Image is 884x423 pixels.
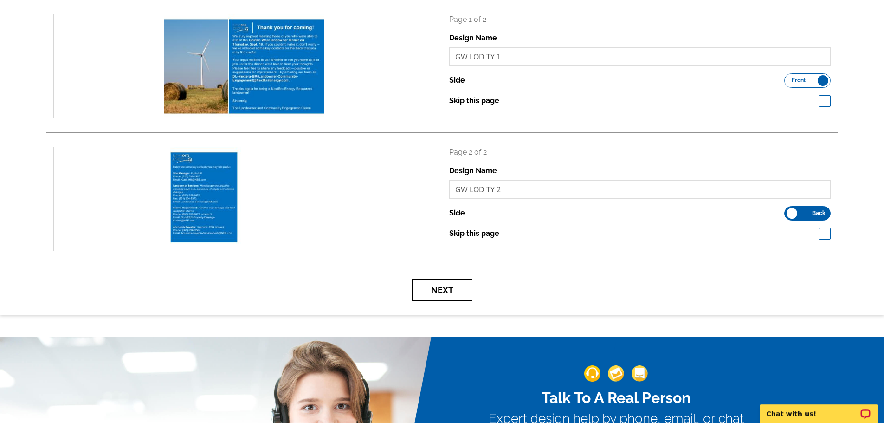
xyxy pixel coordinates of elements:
[608,365,624,382] img: support-img-2.png
[449,165,497,176] label: Design Name
[449,95,499,106] label: Skip this page
[412,279,472,301] button: Next
[489,389,744,407] h2: Talk To A Real Person
[449,147,831,158] p: Page 2 of 2
[449,14,831,25] p: Page 1 of 2
[449,75,465,86] label: Side
[584,365,600,382] img: support-img-1.png
[449,180,831,199] input: File Name
[449,33,497,44] label: Design Name
[754,394,884,423] iframe: LiveChat chat widget
[449,208,465,219] label: Side
[792,78,806,83] span: Front
[812,211,826,215] span: Back
[449,228,499,239] label: Skip this page
[632,365,648,382] img: support-img-3_1.png
[449,47,831,66] input: File Name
